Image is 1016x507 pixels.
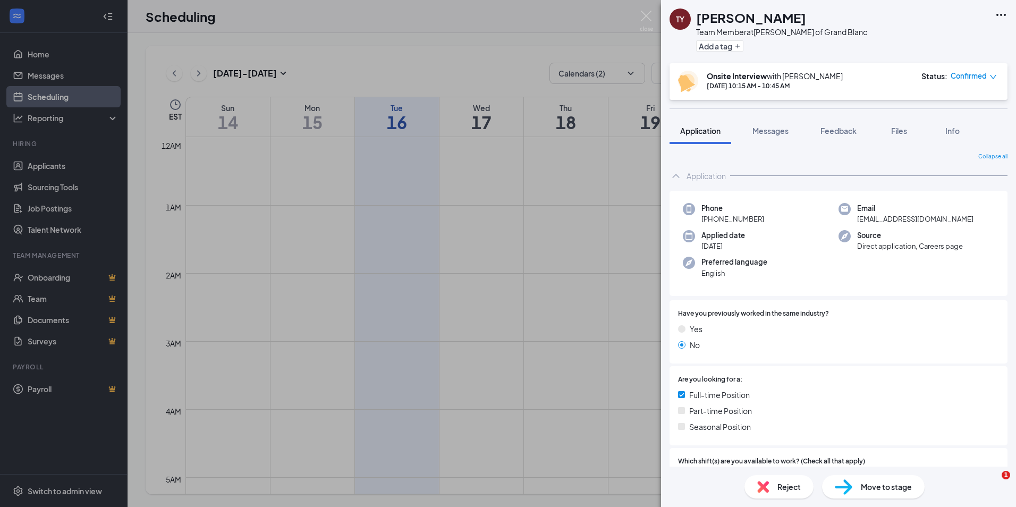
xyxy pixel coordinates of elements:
span: Full-time Position [689,389,750,401]
span: Files [891,126,907,136]
svg: ChevronUp [670,170,682,182]
span: Move to stage [861,481,912,493]
span: [PHONE_NUMBER] [701,214,764,224]
span: Confirmed [951,71,987,81]
svg: Ellipses [995,9,1007,21]
span: No [690,339,700,351]
span: 1 [1002,471,1010,479]
span: Phone [701,203,764,214]
span: Source [857,230,963,241]
iframe: Intercom live chat [980,471,1005,496]
span: Which shift(s) are you available to work? (Check all that apply) [678,457,865,467]
span: English [701,268,767,278]
span: Applied date [701,230,745,241]
div: TY [676,14,684,24]
span: Application [680,126,721,136]
span: [EMAIL_ADDRESS][DOMAIN_NAME] [857,214,973,224]
div: with [PERSON_NAME] [707,71,843,81]
b: Onsite Interview [707,71,767,81]
span: Are you looking for a: [678,375,742,385]
span: Part-time Position [689,405,752,417]
span: [DATE] [701,241,745,251]
span: Preferred language [701,257,767,267]
button: PlusAdd a tag [696,40,743,52]
div: Application [687,171,726,181]
span: Feedback [820,126,857,136]
span: Info [945,126,960,136]
span: Yes [690,323,702,335]
span: Seasonal Position [689,421,751,433]
span: Reject [777,481,801,493]
h1: [PERSON_NAME] [696,9,806,27]
div: Team Member at [PERSON_NAME] of Grand Blanc [696,27,867,37]
span: Have you previously worked in the same industry? [678,309,829,319]
svg: Plus [734,43,741,49]
span: Direct application, Careers page [857,241,963,251]
span: Collapse all [978,153,1007,161]
span: Messages [752,126,789,136]
div: Status : [921,71,947,81]
div: [DATE] 10:15 AM - 10:45 AM [707,81,843,90]
span: down [989,73,997,81]
span: Email [857,203,973,214]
